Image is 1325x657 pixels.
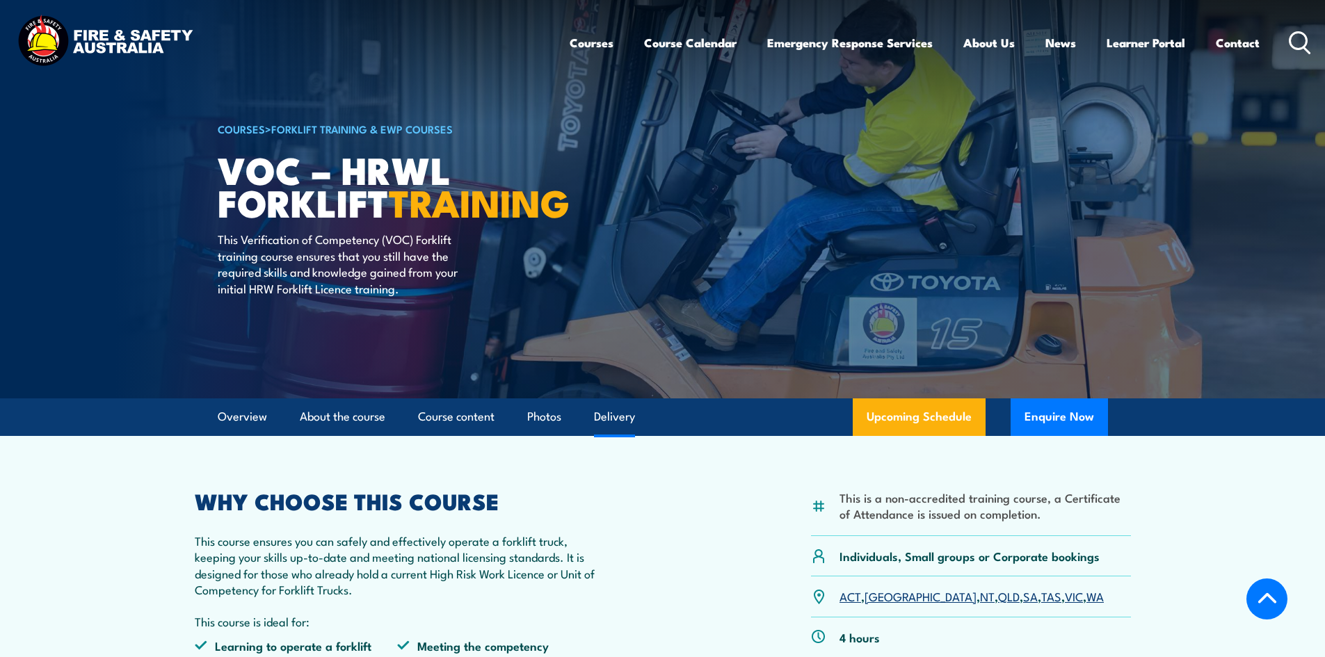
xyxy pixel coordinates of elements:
p: 4 hours [840,629,880,645]
a: Course content [418,398,495,435]
p: This course is ideal for: [195,613,601,629]
a: Overview [218,398,267,435]
h6: > [218,120,561,137]
a: Learner Portal [1107,24,1185,61]
h2: WHY CHOOSE THIS COURSE [195,491,601,510]
a: ACT [840,587,861,604]
h1: VOC – HRWL Forklift [218,153,561,218]
a: Upcoming Schedule [853,398,986,436]
strong: TRAINING [389,172,570,230]
a: Photos [527,398,561,435]
a: Forklift Training & EWP Courses [271,121,453,136]
a: [GEOGRAPHIC_DATA] [865,587,977,604]
a: News [1045,24,1076,61]
a: About the course [300,398,385,435]
a: SA [1023,587,1038,604]
a: VIC [1065,587,1083,604]
p: This Verification of Competency (VOC) Forklift training course ensures that you still have the re... [218,231,472,296]
a: About Us [963,24,1015,61]
a: Emergency Response Services [767,24,933,61]
button: Enquire Now [1011,398,1108,436]
a: Contact [1216,24,1260,61]
p: , , , , , , , [840,588,1104,604]
li: This is a non-accredited training course, a Certificate of Attendance is issued on completion. [840,489,1131,522]
p: Individuals, Small groups or Corporate bookings [840,548,1100,564]
a: QLD [998,587,1020,604]
a: WA [1086,587,1104,604]
a: Courses [570,24,613,61]
a: TAS [1041,587,1061,604]
p: This course ensures you can safely and effectively operate a forklift truck, keeping your skills ... [195,533,601,598]
a: Delivery [594,398,635,435]
a: Course Calendar [644,24,737,61]
a: NT [980,587,995,604]
a: COURSES [218,121,265,136]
